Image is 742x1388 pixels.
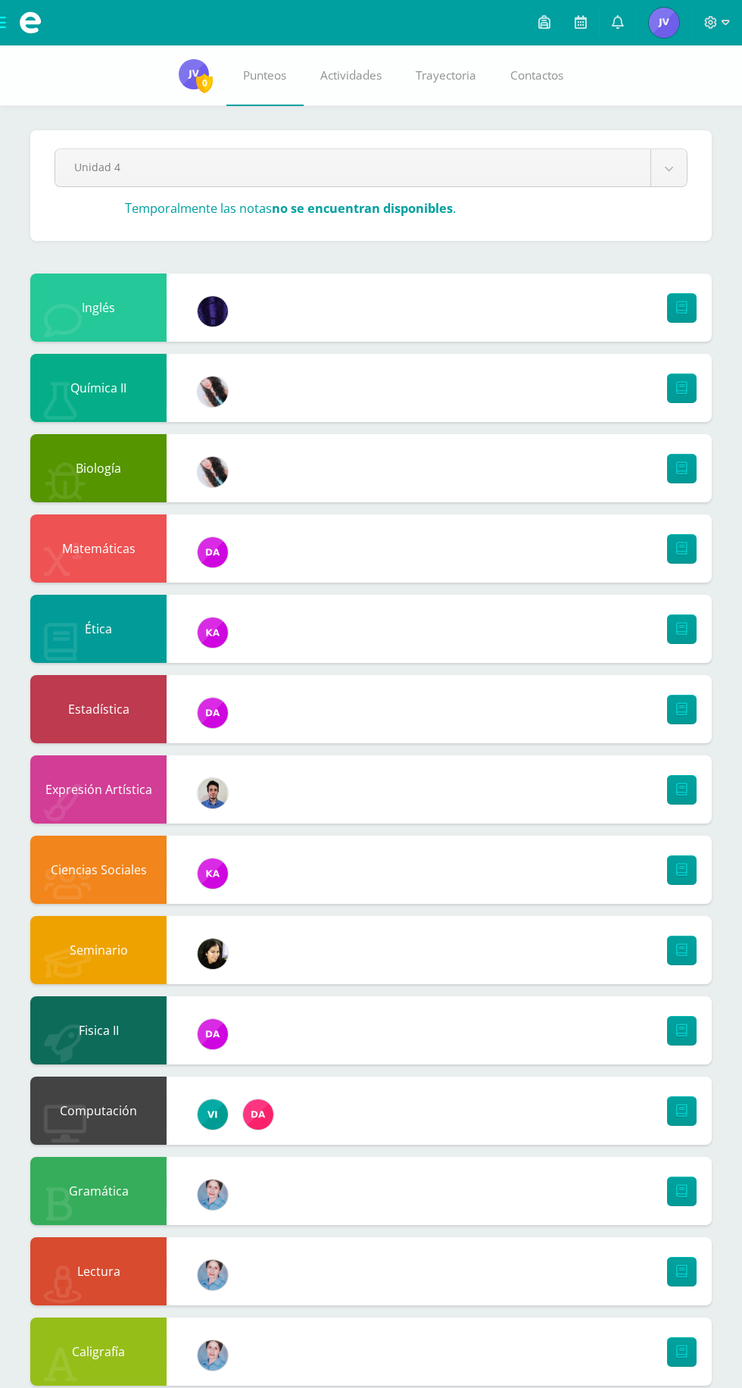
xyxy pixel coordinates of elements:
div: Computación [30,1077,167,1145]
img: 7fc3c4835503b9285f8a1afc2c295d5e.png [243,1099,273,1130]
div: Química II [30,354,167,422]
a: Actividades [304,45,399,106]
img: 044c0162fa7e0f0b4b3ccbd14fd12260.png [198,1340,228,1371]
div: Gramática [30,1157,167,1225]
div: Seminario [30,916,167,984]
img: 816955a6d5bcaf77421aadecd6e2399d.png [198,939,228,969]
div: Caligrafía [30,1318,167,1386]
img: de00e5df6452eeb3b104b8712ab95a0d.png [198,457,228,487]
img: 044c0162fa7e0f0b4b3ccbd14fd12260.png [198,1260,228,1290]
strong: no se encuentran disponibles [272,199,453,217]
img: 660c97483ab80368cdf9bb905889805c.png [198,1099,228,1130]
div: Biología [30,434,167,502]
div: Matemáticas [30,514,167,583]
span: Actividades [320,67,382,83]
img: 7c3427881ff530dfaa8a367d5682f7cd.png [179,59,209,89]
span: Unidad 4 [74,149,631,185]
img: 9ec2f35d84b77fba93b74c0ecd725fb6.png [198,537,228,567]
span: Punteos [243,67,286,83]
a: Punteos [226,45,304,106]
img: de00e5df6452eeb3b104b8712ab95a0d.png [198,377,228,407]
div: Ciencias Sociales [30,836,167,904]
a: Trayectoria [399,45,494,106]
a: Contactos [494,45,581,106]
img: 044c0162fa7e0f0b4b3ccbd14fd12260.png [198,1180,228,1210]
div: Lectura [30,1237,167,1305]
div: Inglés [30,274,167,342]
h3: Temporalmente las notas . [125,199,456,217]
span: Trayectoria [416,67,476,83]
span: Contactos [510,67,563,83]
img: 31877134f281bf6192abd3481bfb2fdd.png [198,296,228,327]
img: bee4affa6473aeaf057711ec23146b4f.png [198,858,228,889]
img: 9ec2f35d84b77fba93b74c0ecd725fb6.png [198,1019,228,1049]
div: Fisica II [30,996,167,1064]
a: Unidad 4 [55,149,687,186]
img: 293bfe3af6686560c4f2a33e1594db2d.png [198,778,228,808]
div: Estadística [30,675,167,743]
span: 0 [196,73,213,92]
img: bee4affa6473aeaf057711ec23146b4f.png [198,617,228,648]
div: Expresión Artística [30,755,167,824]
img: 7c3427881ff530dfaa8a367d5682f7cd.png [649,8,679,38]
div: Ética [30,595,167,663]
img: 9ec2f35d84b77fba93b74c0ecd725fb6.png [198,698,228,728]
